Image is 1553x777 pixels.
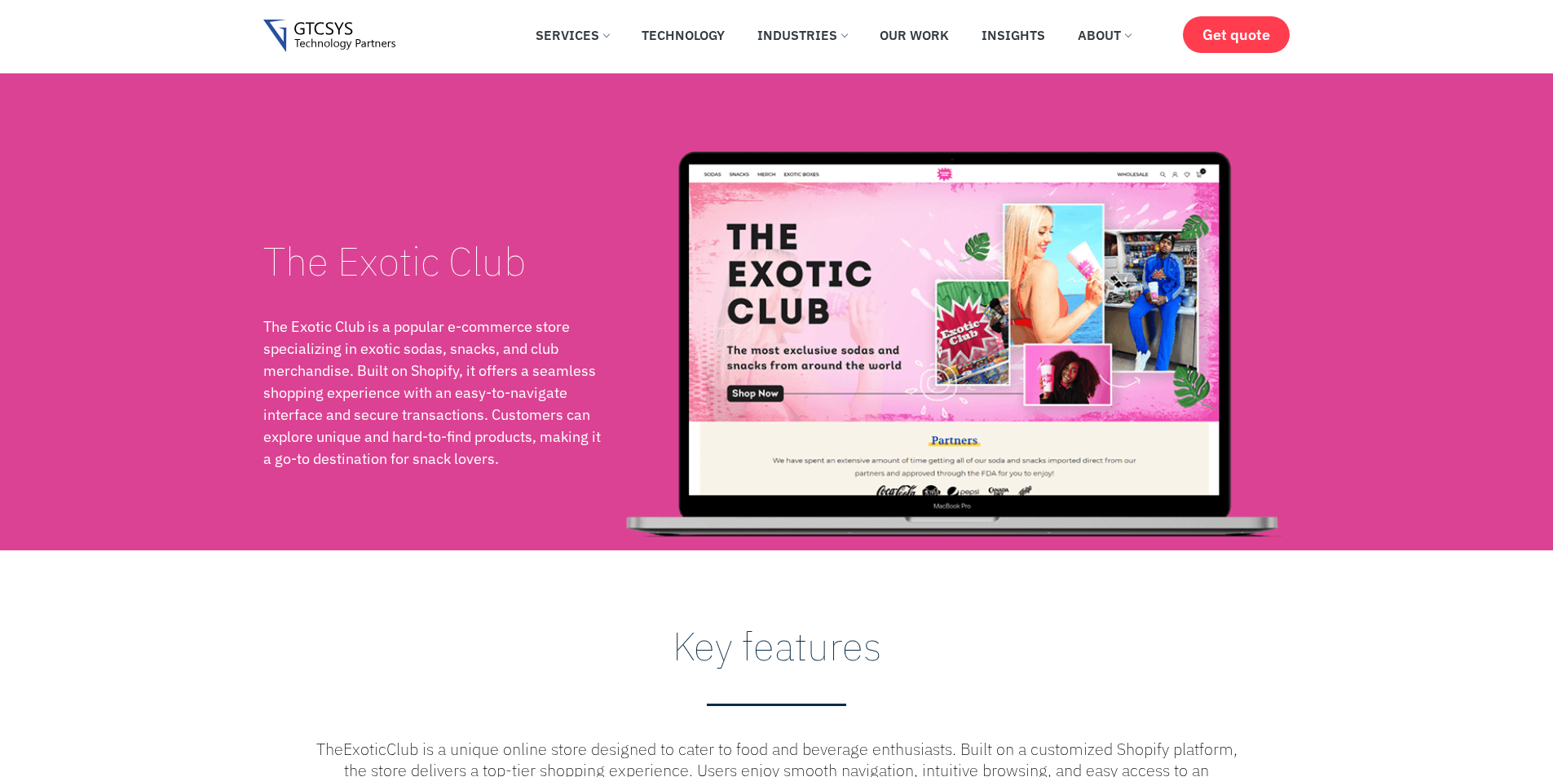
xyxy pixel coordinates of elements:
[1183,16,1290,53] a: Get quote
[263,236,615,286] div: The Exotic Club
[312,620,1242,671] div: Key features
[867,17,961,53] a: Our Work
[615,152,1290,538] img: TheExoticClub - The Exotic Club
[523,17,621,53] a: Services
[745,17,859,53] a: Industries
[263,316,603,470] div: The Exotic Club is a popular e-commerce store specializing in exotic sodas, snacks, and club merc...
[1202,26,1270,43] span: Get quote
[263,20,396,53] img: Gtcsys logo
[969,17,1057,53] a: Insights
[629,17,737,53] a: Technology
[1065,17,1143,53] a: About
